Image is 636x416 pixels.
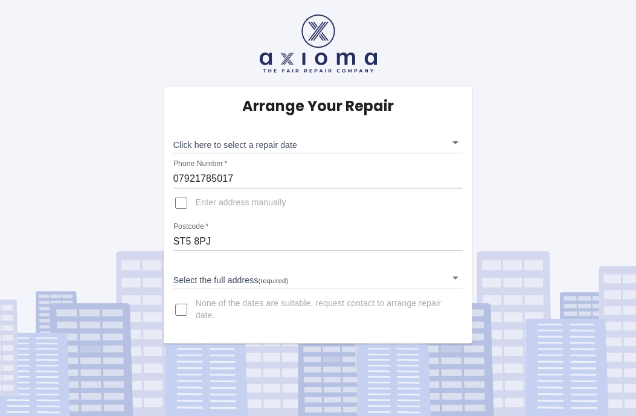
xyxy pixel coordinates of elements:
[173,159,227,169] label: Phone Number
[196,197,286,209] span: Enter address manually
[242,97,394,116] h5: Arrange Your Repair
[173,222,208,232] label: Postcode
[196,298,454,322] span: None of the dates are suitable, request contact to arrange repair date.
[260,14,377,72] img: axioma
